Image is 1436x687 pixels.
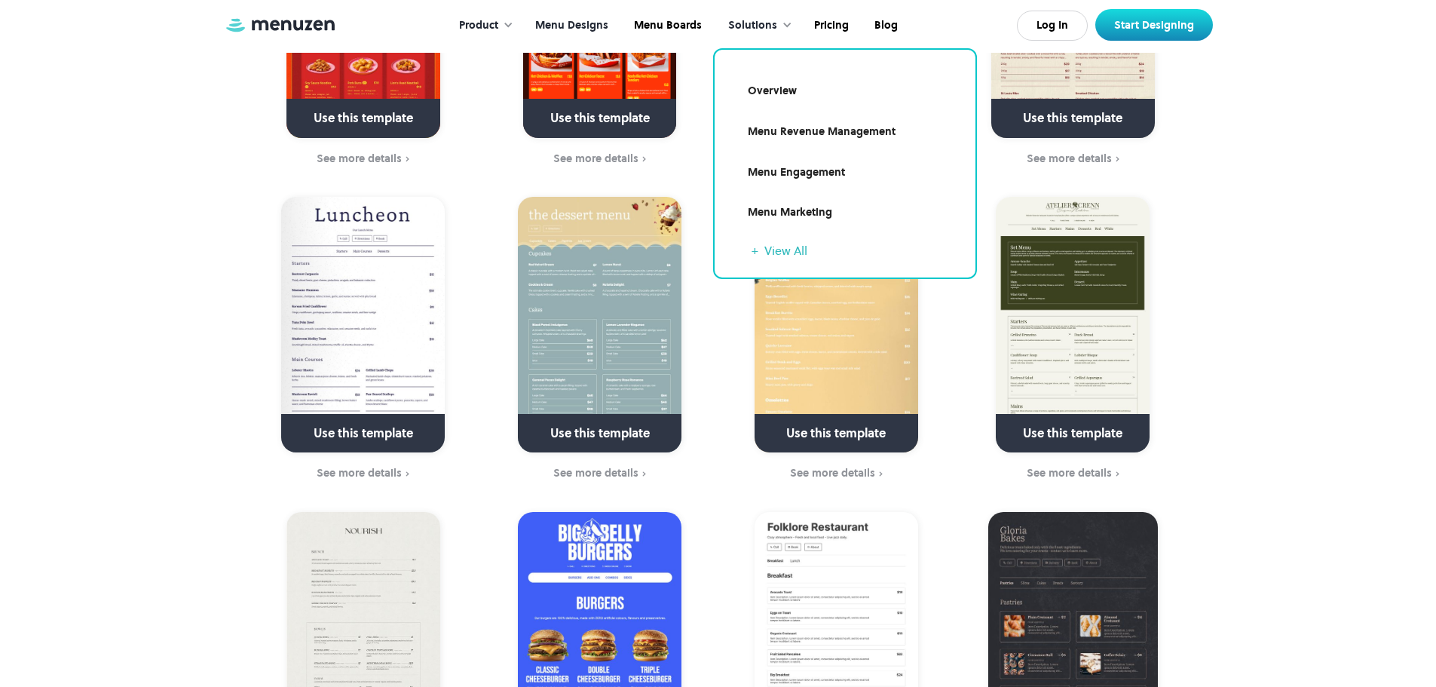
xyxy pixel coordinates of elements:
[733,155,957,190] a: Menu Engagement
[727,465,945,482] a: See more details
[620,2,713,49] a: Menu Boards
[491,151,709,167] a: See more details
[728,17,777,34] div: Solutions
[317,152,402,164] div: See more details
[713,48,977,279] nav: Solutions
[790,467,875,479] div: See more details
[255,151,473,167] a: See more details
[1027,152,1112,164] div: See more details
[1027,467,1112,479] div: See more details
[491,465,709,482] a: See more details
[518,197,681,452] a: Use this template
[713,2,800,49] div: Solutions
[553,152,638,164] div: See more details
[964,465,1182,482] a: See more details
[281,197,445,452] a: Use this template
[733,74,957,109] a: Overview
[800,2,860,49] a: Pricing
[444,2,521,49] div: Product
[553,467,638,479] div: See more details
[733,195,957,230] a: Menu Marketing
[996,197,1149,452] a: Use this template
[521,2,620,49] a: Menu Designs
[860,2,909,49] a: Blog
[755,197,918,452] a: Use this template
[752,241,957,259] a: + View All
[255,465,473,482] a: See more details
[964,151,1182,167] a: See more details
[1095,9,1213,41] a: Start Designing
[317,467,402,479] div: See more details
[459,17,498,34] div: Product
[1017,11,1088,41] a: Log In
